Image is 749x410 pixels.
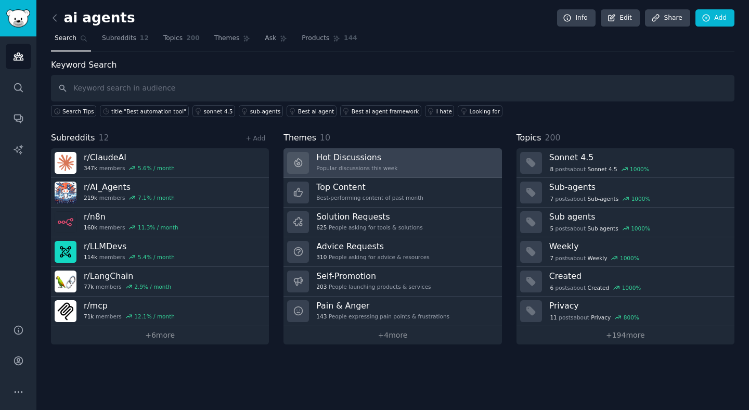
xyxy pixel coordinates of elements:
div: post s about [549,194,651,203]
div: 1000 % [631,195,651,202]
a: r/n8n160kmembers11.3% / month [51,208,269,237]
div: members [84,313,175,320]
h2: ai agents [51,10,135,27]
h3: r/ LangChain [84,271,171,281]
span: Topics [516,132,541,145]
a: Top ContentBest-performing content of past month [283,178,501,208]
a: +4more [283,326,501,344]
span: 160k [84,224,97,231]
a: Created6postsaboutCreated1000% [516,267,734,297]
div: post s about [549,283,642,292]
div: members [84,283,171,290]
a: Ask [261,30,291,52]
span: 5 [550,225,553,232]
a: Edit [601,9,640,27]
div: 1000 % [631,225,650,232]
h3: Solution Requests [316,211,422,222]
div: post s about [549,253,640,263]
span: 71k [84,313,94,320]
div: Best ai agent framework [352,108,419,115]
a: Weekly7postsaboutWeekly1000% [516,237,734,267]
button: Search Tips [51,105,96,117]
div: People launching products & services [316,283,431,290]
a: Privacy11postsaboutPrivacy800% [516,297,734,326]
span: 310 [316,253,327,261]
a: Sub agents5postsaboutSub agents1000% [516,208,734,237]
div: 2.9 % / month [134,283,171,290]
div: People expressing pain points & frustrations [316,313,449,320]
a: r/LLMDevs114kmembers5.4% / month [51,237,269,267]
span: Sub agents [588,225,618,232]
span: 625 [316,224,327,231]
img: mcp [55,300,76,322]
a: Search [51,30,91,52]
a: sonnet 4.5 [192,105,235,117]
span: Weekly [588,254,608,262]
div: title:"Best automation tool" [111,108,186,115]
span: 200 [545,133,560,143]
div: members [84,253,175,261]
span: Search [55,34,76,43]
img: LangChain [55,271,76,292]
span: 219k [84,194,97,201]
span: 114k [84,253,97,261]
a: Add [695,9,734,27]
div: Best ai agent [298,108,334,115]
a: Sonnet 4.58postsaboutSonnet 4.51000% [516,148,734,178]
a: Topics200 [160,30,203,52]
div: 800 % [624,314,639,321]
div: Looking for [469,108,500,115]
a: Subreddits12 [98,30,152,52]
span: Topics [163,34,183,43]
div: members [84,164,175,172]
h3: r/ LLMDevs [84,241,175,252]
a: r/AI_Agents219kmembers7.1% / month [51,178,269,208]
div: members [84,224,178,231]
h3: r/ ClaudeAI [84,152,175,163]
div: 1000 % [630,165,649,173]
span: 8 [550,165,553,173]
div: 11.3 % / month [138,224,178,231]
div: post s about [549,313,640,322]
span: Products [302,34,329,43]
div: 7.1 % / month [138,194,175,201]
h3: Self-Promotion [316,271,431,281]
h3: r/ n8n [84,211,178,222]
a: Info [557,9,596,27]
span: Search Tips [62,108,94,115]
span: 200 [186,34,200,43]
span: Themes [283,132,316,145]
a: +6more [51,326,269,344]
span: Subreddits [51,132,95,145]
div: members [84,194,175,201]
img: n8n [55,211,76,233]
h3: Weekly [549,241,727,252]
span: 7 [550,254,553,262]
a: Self-Promotion203People launching products & services [283,267,501,297]
span: 203 [316,283,327,290]
span: 7 [550,195,553,202]
div: post s about [549,224,651,233]
span: 12 [140,34,149,43]
a: Best ai agent framework [340,105,421,117]
img: GummySearch logo [6,9,30,28]
a: Solution Requests625People asking for tools & solutions [283,208,501,237]
input: Keyword search in audience [51,75,734,101]
img: AI_Agents [55,182,76,203]
a: + Add [246,135,265,142]
span: 143 [316,313,327,320]
a: Best ai agent [287,105,337,117]
a: Share [645,9,690,27]
div: 5.4 % / month [138,253,175,261]
h3: Advice Requests [316,241,429,252]
a: Looking for [458,105,502,117]
span: Sonnet 4.5 [588,165,617,173]
a: Pain & Anger143People expressing pain points & frustrations [283,297,501,326]
div: sub-agents [250,108,280,115]
a: Advice Requests310People asking for advice & resources [283,237,501,267]
a: r/LangChain77kmembers2.9% / month [51,267,269,297]
a: Products144 [298,30,360,52]
span: 6 [550,284,553,291]
div: 1000 % [622,284,641,291]
h3: Hot Discussions [316,152,397,163]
